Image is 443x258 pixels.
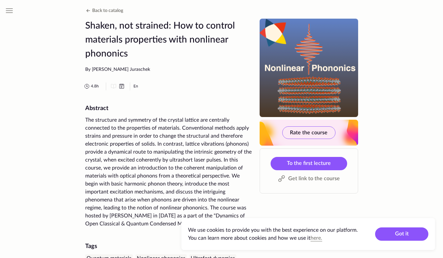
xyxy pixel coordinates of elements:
button: Got it [375,227,428,241]
span: We use cookies to provide you with the best experience on our platform. You can learn more about ... [188,227,358,241]
span: Get link to the course [288,175,340,183]
span: 4.8 h [91,83,99,89]
abbr: English [133,84,138,88]
button: Back to catalog [84,7,123,15]
h1: Shaken, not strained: How to control materials properties with nonlinear phononics [85,19,252,61]
div: The structure and symmetry of the crystal lattice are centrally connected to the properties of ma... [85,116,252,228]
a: here. [311,235,322,241]
button: Rate the course [282,126,335,139]
a: To the first lecture [271,157,347,170]
h2: Abstract [85,105,252,112]
button: Get link to the course [271,173,347,185]
div: By [PERSON_NAME] Juraschek [85,66,252,73]
span: To the first lecture [287,161,331,166]
span: Back to catalog [92,8,123,13]
div: Tags [85,242,252,250]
